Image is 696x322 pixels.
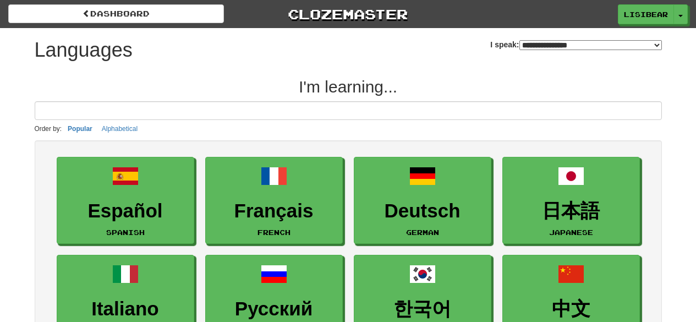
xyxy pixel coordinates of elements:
select: I speak: [519,40,662,50]
button: Popular [64,123,96,135]
small: Order by: [35,125,62,133]
h3: Français [211,200,337,222]
h1: Languages [35,39,133,61]
span: LisiBear [624,9,668,19]
a: dashboard [8,4,224,23]
button: Alphabetical [98,123,141,135]
a: FrançaisFrench [205,157,343,244]
h3: Italiano [63,298,188,320]
a: Clozemaster [240,4,456,24]
small: French [257,228,291,236]
a: EspañolSpanish [57,157,194,244]
h3: 한국어 [360,298,485,320]
small: Spanish [106,228,145,236]
label: I speak: [490,39,661,50]
h3: Español [63,200,188,222]
h3: 中文 [508,298,634,320]
h3: Deutsch [360,200,485,222]
small: Japanese [549,228,593,236]
a: LisiBear [618,4,674,24]
h2: I'm learning... [35,78,662,96]
a: 日本語Japanese [502,157,640,244]
a: DeutschGerman [354,157,491,244]
small: German [406,228,439,236]
h3: 日本語 [508,200,634,222]
h3: Русский [211,298,337,320]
